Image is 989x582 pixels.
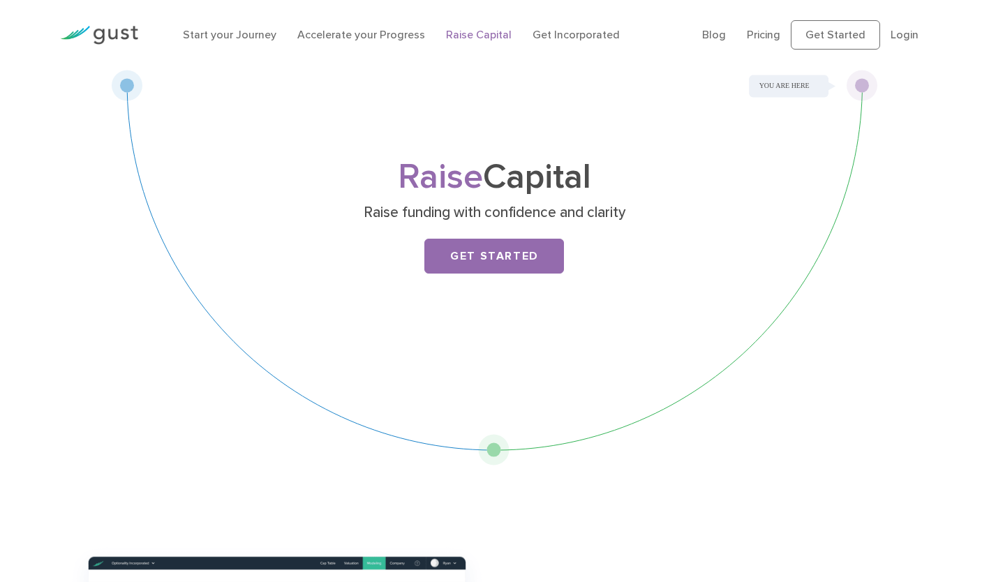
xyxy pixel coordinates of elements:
[218,161,770,193] h1: Capital
[791,20,880,50] a: Get Started
[297,28,425,41] a: Accelerate your Progress
[398,156,483,197] span: Raise
[533,28,620,41] a: Get Incorporated
[183,28,276,41] a: Start your Journey
[891,28,919,41] a: Login
[424,239,564,274] a: Get Started
[60,26,138,45] img: Gust Logo
[446,28,512,41] a: Raise Capital
[702,28,726,41] a: Blog
[224,203,765,223] p: Raise funding with confidence and clarity
[747,28,780,41] a: Pricing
